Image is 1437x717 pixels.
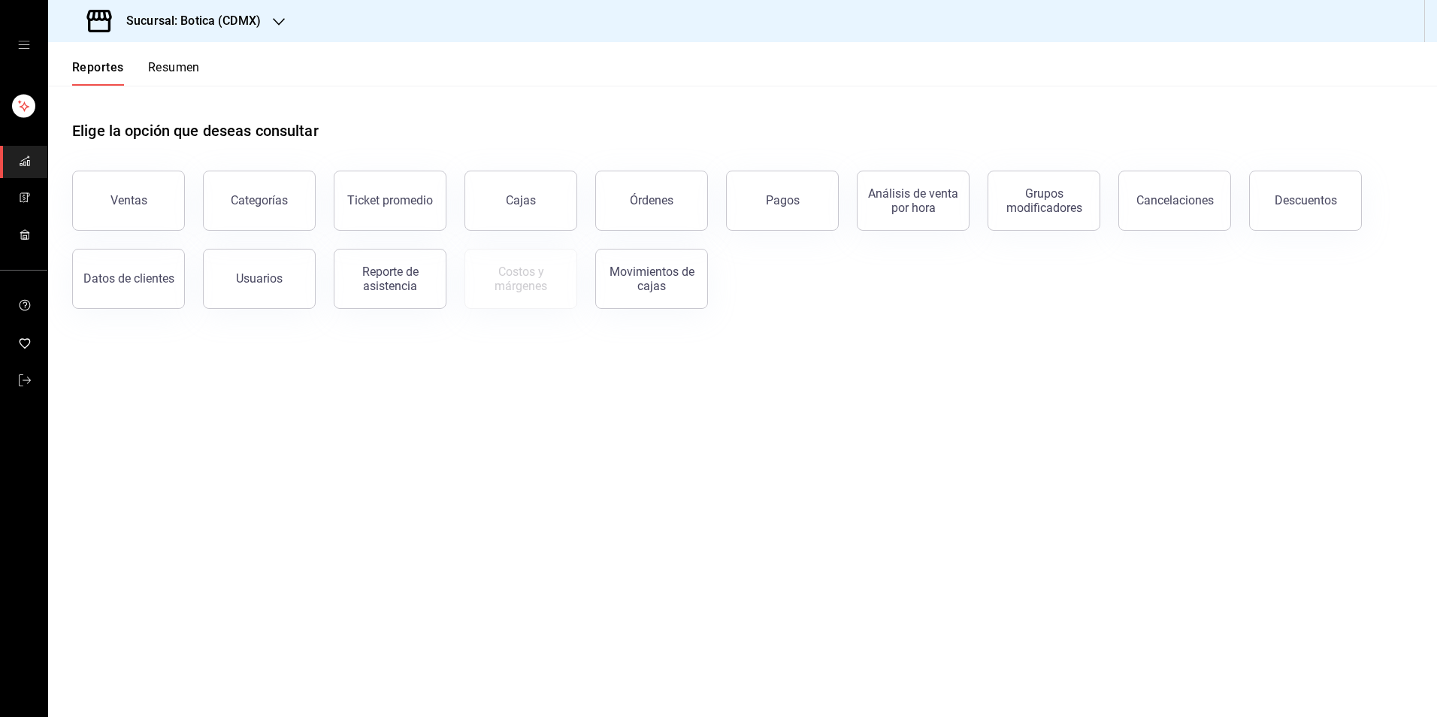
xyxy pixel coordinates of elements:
div: Pagos [766,193,800,207]
div: Usuarios [236,271,283,286]
div: Ticket promedio [347,193,433,207]
div: Datos de clientes [83,271,174,286]
button: Ventas [72,171,185,231]
button: Pagos [726,171,839,231]
button: Cancelaciones [1118,171,1231,231]
button: Movimientos de cajas [595,249,708,309]
div: Cajas [506,193,536,207]
h3: Sucursal: Botica (CDMX) [114,12,261,30]
button: Análisis de venta por hora [857,171,970,231]
div: Ventas [110,193,147,207]
div: Grupos modificadores [997,186,1091,215]
div: Categorías [231,193,288,207]
div: Movimientos de cajas [605,265,698,293]
div: Órdenes [630,193,673,207]
div: Análisis de venta por hora [867,186,960,215]
button: Datos de clientes [72,249,185,309]
button: Reportes [72,60,124,86]
button: Cajas [464,171,577,231]
div: Reporte de asistencia [343,265,437,293]
div: Costos y márgenes [474,265,567,293]
button: Órdenes [595,171,708,231]
button: Ticket promedio [334,171,446,231]
button: Usuarios [203,249,316,309]
button: Grupos modificadores [988,171,1100,231]
div: Cancelaciones [1136,193,1214,207]
button: Reporte de asistencia [334,249,446,309]
button: Categorías [203,171,316,231]
div: Descuentos [1275,193,1337,207]
h1: Elige la opción que deseas consultar [72,120,319,142]
div: navigation tabs [72,60,200,86]
button: Resumen [148,60,200,86]
button: Contrata inventarios para ver este reporte [464,249,577,309]
button: Descuentos [1249,171,1362,231]
button: open drawer [18,39,30,51]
